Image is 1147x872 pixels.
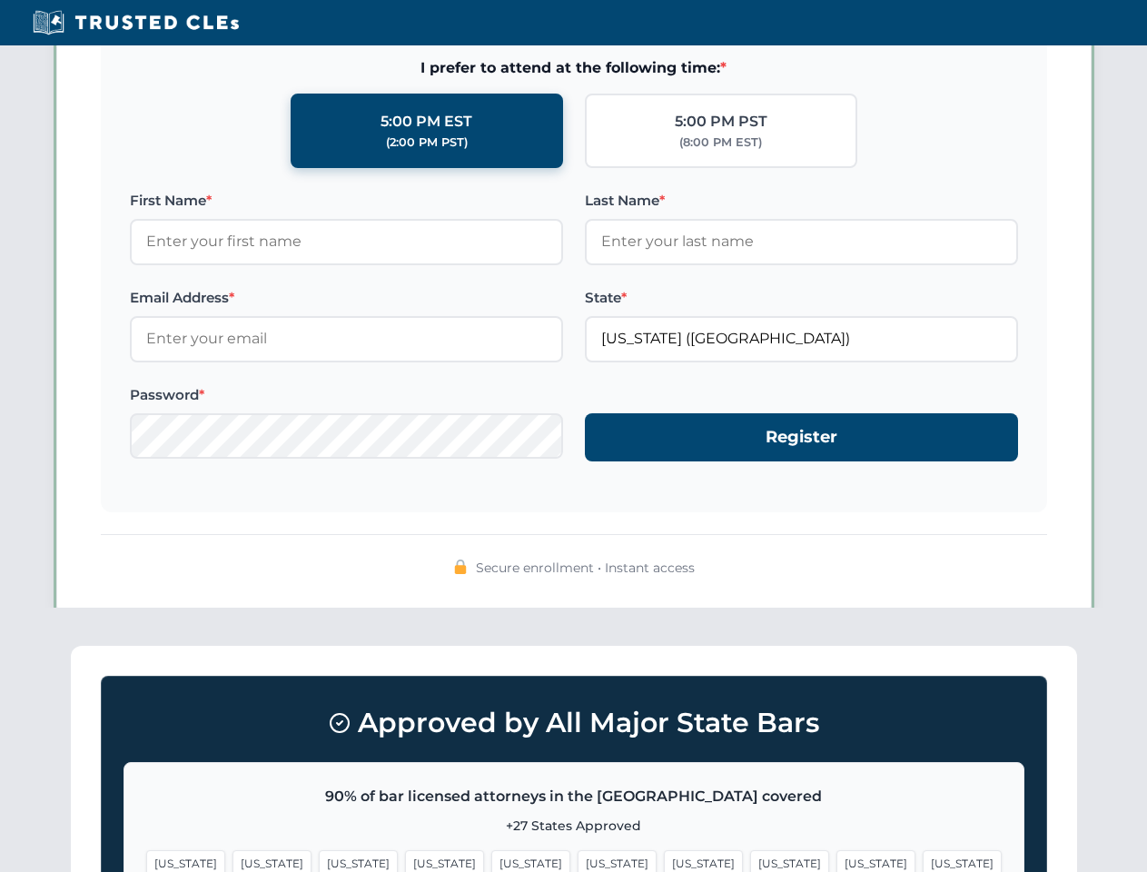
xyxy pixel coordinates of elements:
[27,9,244,36] img: Trusted CLEs
[130,384,563,406] label: Password
[130,190,563,212] label: First Name
[146,785,1002,808] p: 90% of bar licensed attorneys in the [GEOGRAPHIC_DATA] covered
[130,56,1018,80] span: I prefer to attend at the following time:
[585,190,1018,212] label: Last Name
[130,219,563,264] input: Enter your first name
[453,560,468,574] img: 🔒
[585,219,1018,264] input: Enter your last name
[146,816,1002,836] p: +27 States Approved
[386,134,468,152] div: (2:00 PM PST)
[381,110,472,134] div: 5:00 PM EST
[585,413,1018,461] button: Register
[675,110,767,134] div: 5:00 PM PST
[679,134,762,152] div: (8:00 PM EST)
[585,316,1018,362] input: Florida (FL)
[585,287,1018,309] label: State
[124,699,1024,748] h3: Approved by All Major State Bars
[130,287,563,309] label: Email Address
[476,558,695,578] span: Secure enrollment • Instant access
[130,316,563,362] input: Enter your email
